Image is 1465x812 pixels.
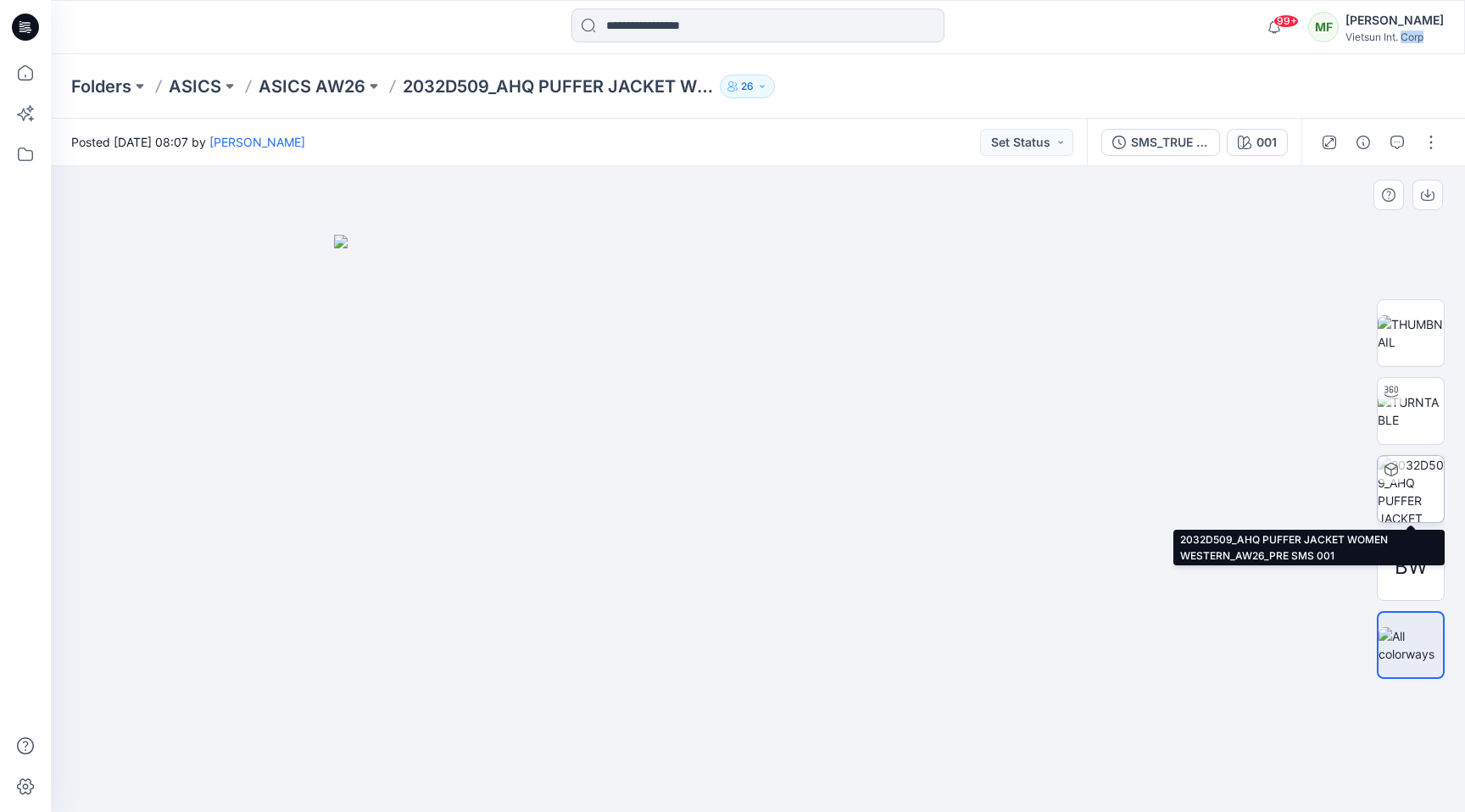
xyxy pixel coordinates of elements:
span: Posted [DATE] 08:07 by [71,133,305,151]
div: 001 [1256,133,1277,152]
span: 99+ [1273,14,1299,28]
div: [PERSON_NAME] [1345,10,1444,31]
img: 2032D509_AHQ PUFFER JACKET WOMEN WESTERN_AW26_PRE SMS 001 [1378,456,1444,522]
div: SMS_TRUE FABRIC [1131,133,1209,152]
button: Details [1350,129,1377,156]
div: Vietsun Int. Corp [1345,31,1444,43]
a: [PERSON_NAME] [209,135,305,149]
button: 26 [720,75,775,98]
a: ASICS [169,75,221,98]
button: 001 [1227,129,1288,156]
a: Folders [71,75,131,98]
a: ASICS AW26 [259,75,365,98]
button: SMS_TRUE FABRIC [1101,129,1220,156]
p: 2032D509_AHQ PUFFER JACKET WOMEN WESTERN_AW26 [403,75,713,98]
img: All colorways [1379,627,1443,663]
img: THUMBNAIL [1378,315,1444,351]
span: BW [1395,552,1428,582]
img: TURNTABLE [1378,393,1444,429]
p: 26 [741,77,754,96]
img: eyJhbGciOiJIUzI1NiIsImtpZCI6IjAiLCJzbHQiOiJzZXMiLCJ0eXAiOiJKV1QifQ.eyJkYXRhIjp7InR5cGUiOiJzdG9yYW... [334,235,1182,812]
div: MF [1308,12,1339,42]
